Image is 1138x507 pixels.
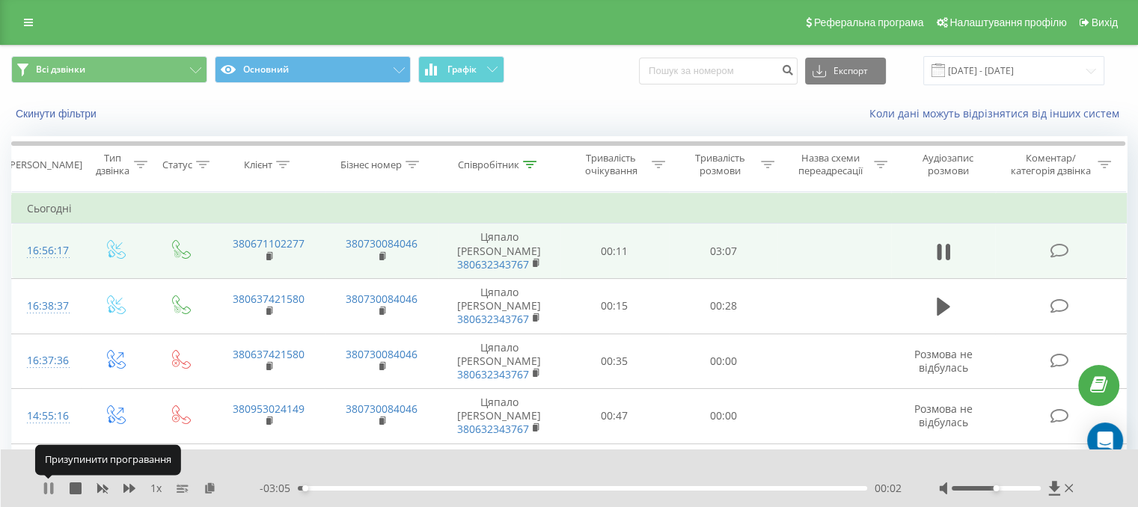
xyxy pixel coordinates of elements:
[12,194,1127,224] td: Сьогодні
[11,56,207,83] button: Всі дзвінки
[7,159,82,171] div: [PERSON_NAME]
[346,347,417,361] a: 380730084046
[150,481,162,496] span: 1 x
[805,58,886,84] button: Експорт
[346,402,417,416] a: 380730084046
[457,367,529,381] a: 380632343767
[560,443,669,499] td: 00:30
[438,389,560,444] td: Цяпало [PERSON_NAME]
[914,347,973,375] span: Розмова не відбулась
[302,485,308,491] div: Accessibility label
[669,443,777,499] td: 00:01
[914,402,973,429] span: Розмова не відбулась
[669,334,777,389] td: 00:00
[669,224,777,279] td: 03:07
[458,159,519,171] div: Співробітник
[438,224,560,279] td: Цяпало [PERSON_NAME]
[814,16,924,28] span: Реферальна програма
[260,481,298,496] span: - 03:05
[215,56,411,83] button: Основний
[346,292,417,306] a: 380730084046
[560,278,669,334] td: 00:15
[162,159,192,171] div: Статус
[233,236,305,251] a: 380671102277
[1092,16,1118,28] span: Вихід
[36,64,85,76] span: Всі дзвінки
[560,389,669,444] td: 00:47
[27,346,67,375] div: 16:37:36
[233,292,305,306] a: 380637421580
[11,107,104,120] button: Скинути фільтри
[340,159,402,171] div: Бізнес номер
[560,224,669,279] td: 00:11
[560,334,669,389] td: 00:35
[447,64,477,75] span: Графік
[27,236,67,265] div: 16:56:17
[875,481,902,496] span: 00:02
[438,443,560,499] td: Цяпало [PERSON_NAME]
[949,16,1066,28] span: Налаштування профілю
[669,389,777,444] td: 00:00
[792,152,870,177] div: Назва схеми переадресації
[869,106,1127,120] a: Коли дані можуть відрізнятися вiд інших систем
[457,312,529,326] a: 380632343767
[94,152,129,177] div: Тип дзвінка
[682,152,757,177] div: Тривалість розмови
[233,402,305,416] a: 380953024149
[1006,152,1094,177] div: Коментар/категорія дзвінка
[35,445,181,475] div: Призупинити програвання
[346,236,417,251] a: 380730084046
[418,56,504,83] button: Графік
[438,278,560,334] td: Цяпало [PERSON_NAME]
[905,152,992,177] div: Аудіозапис розмови
[639,58,798,84] input: Пошук за номером
[993,485,999,491] div: Accessibility label
[1087,423,1123,458] div: Open Intercom Messenger
[233,347,305,361] a: 380637421580
[27,402,67,431] div: 14:55:16
[457,422,529,436] a: 380632343767
[669,278,777,334] td: 00:28
[27,292,67,321] div: 16:38:37
[574,152,649,177] div: Тривалість очікування
[438,334,560,389] td: Цяпало [PERSON_NAME]
[457,257,529,271] a: 380632343767
[244,159,272,171] div: Клієнт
